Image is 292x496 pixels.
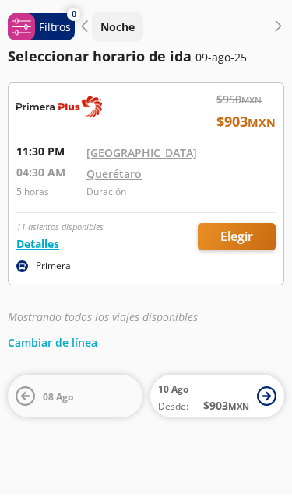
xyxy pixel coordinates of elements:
[72,9,76,22] span: 0
[8,335,97,351] button: Cambiar de línea
[8,14,75,41] button: 0Filtros
[158,383,188,396] span: 10 Ago
[8,310,198,325] em: Mostrando todos los viajes disponibles
[228,401,249,413] small: MXN
[36,260,71,274] p: Primera
[8,375,142,418] button: 08 Ago
[86,167,142,182] a: Querétaro
[100,19,135,36] p: Noche
[92,12,143,43] button: Noche
[8,47,192,68] p: Seleccionar horario de ida
[86,146,197,161] a: [GEOGRAPHIC_DATA]
[150,375,285,418] button: 10 AgoDesde:$903MXN
[195,50,247,66] p: 09-ago-25
[16,222,104,235] p: 11 asientos disponibles
[158,400,188,414] span: Desde:
[39,19,71,36] p: Filtros
[203,398,249,414] span: $ 903
[16,236,59,253] button: Detalles
[43,391,73,404] span: 08 Ago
